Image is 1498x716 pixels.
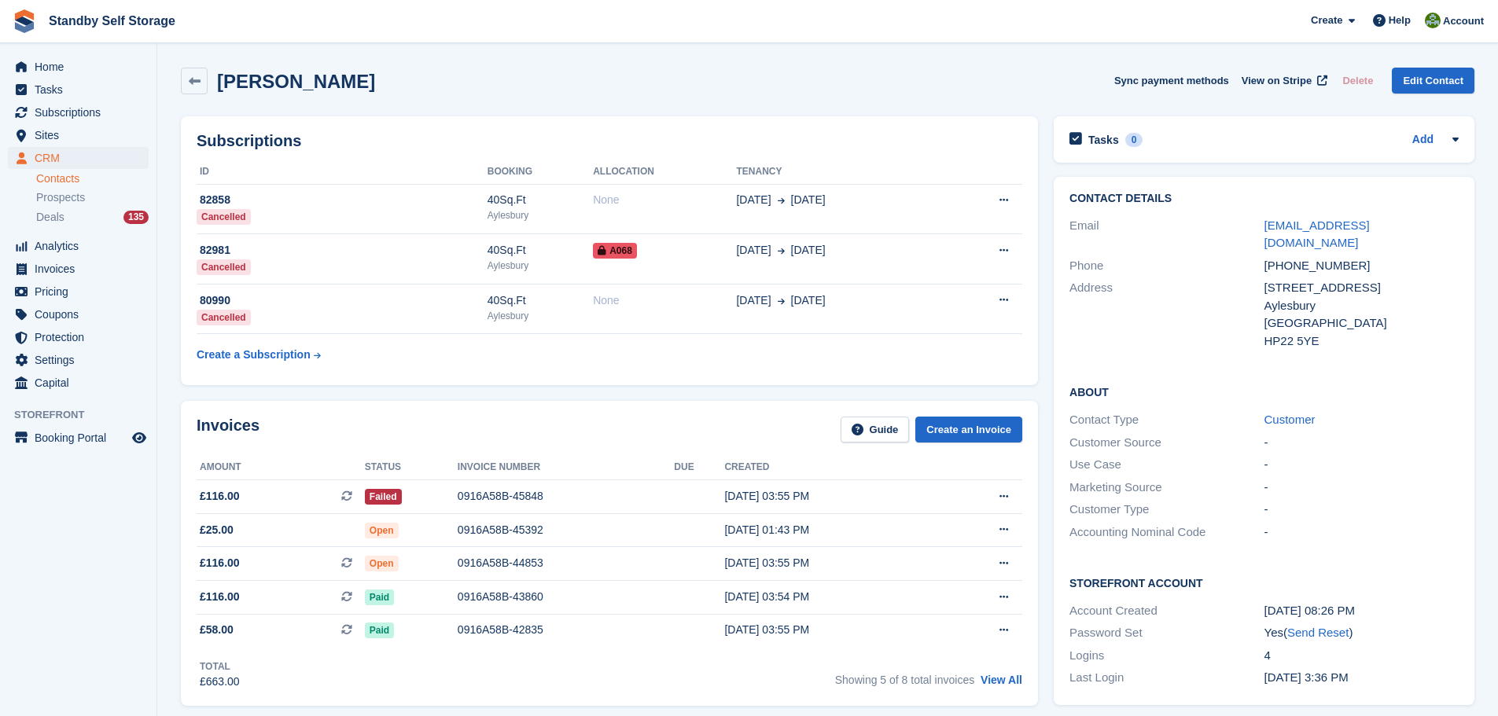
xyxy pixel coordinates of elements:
[458,522,674,538] div: 0916A58B-45392
[458,622,674,638] div: 0916A58B-42835
[1264,434,1459,452] div: -
[13,9,36,33] img: stora-icon-8386f47178a22dfd0bd8f6a31ec36ba5ce8667c1dd55bd0f319d3a0aa187defe.svg
[736,292,771,309] span: [DATE]
[1311,13,1342,28] span: Create
[674,455,724,480] th: Due
[1069,456,1264,474] div: Use Case
[1264,314,1459,332] div: [GEOGRAPHIC_DATA]
[593,243,637,259] span: A068
[724,522,939,538] div: [DATE] 01:43 PM
[197,347,311,363] div: Create a Subscription
[36,189,149,206] a: Prospects
[488,242,593,259] div: 40Sq.Ft
[197,132,1022,150] h2: Subscriptions
[791,192,826,208] span: [DATE]
[8,79,149,101] a: menu
[736,160,944,185] th: Tenancy
[1264,218,1370,250] a: [EMAIL_ADDRESS][DOMAIN_NAME]
[8,258,149,280] a: menu
[197,455,365,480] th: Amount
[197,417,259,442] h2: Invoices
[35,147,129,169] span: CRM
[36,171,149,186] a: Contacts
[1264,332,1459,351] div: HP22 5YE
[488,192,593,208] div: 40Sq.Ft
[35,124,129,146] span: Sites
[1069,523,1264,542] div: Accounting Nominal Code
[8,372,149,394] a: menu
[8,235,149,257] a: menu
[1425,13,1441,28] img: Steve Hambridge
[724,488,939,505] div: [DATE] 03:55 PM
[8,281,149,303] a: menu
[841,417,910,442] a: Guide
[36,190,85,205] span: Prospects
[736,242,771,259] span: [DATE]
[488,160,593,185] th: Booking
[1242,73,1312,89] span: View on Stripe
[8,56,149,78] a: menu
[835,674,974,686] span: Showing 5 of 8 total invoices
[488,309,593,323] div: Aylesbury
[593,292,736,309] div: None
[736,192,771,208] span: [DATE]
[724,455,939,480] th: Created
[1264,479,1459,497] div: -
[200,659,240,674] div: Total
[1264,279,1459,297] div: [STREET_ADDRESS]
[197,259,251,275] div: Cancelled
[200,522,234,538] span: £25.00
[915,417,1022,442] a: Create an Invoice
[197,160,488,185] th: ID
[791,292,826,309] span: [DATE]
[200,555,240,571] span: £116.00
[8,303,149,325] a: menu
[724,622,939,638] div: [DATE] 03:55 PM
[1069,257,1264,275] div: Phone
[1443,13,1484,29] span: Account
[365,622,394,638] span: Paid
[8,147,149,169] a: menu
[8,124,149,146] a: menu
[1264,413,1316,426] a: Customer
[1264,456,1459,474] div: -
[35,56,129,78] span: Home
[197,242,488,259] div: 82981
[14,407,156,423] span: Storefront
[36,209,149,226] a: Deals 135
[197,209,251,225] div: Cancelled
[35,326,129,348] span: Protection
[458,589,674,605] div: 0916A58B-43860
[1336,68,1379,94] button: Delete
[1069,193,1459,205] h2: Contact Details
[1264,501,1459,519] div: -
[1412,131,1434,149] a: Add
[200,589,240,605] span: £116.00
[1264,624,1459,642] div: Yes
[130,428,149,447] a: Preview store
[458,555,674,571] div: 0916A58B-44853
[458,455,674,480] th: Invoice number
[724,555,939,571] div: [DATE] 03:55 PM
[197,310,251,325] div: Cancelled
[488,208,593,222] div: Aylesbury
[1069,669,1264,687] div: Last Login
[1264,297,1459,315] div: Aylesbury
[1069,575,1459,590] h2: Storefront Account
[1264,647,1459,665] div: 4
[8,326,149,348] a: menu
[35,303,129,325] span: Coupons
[724,589,939,605] div: [DATE] 03:54 PM
[42,8,182,34] a: Standby Self Storage
[593,160,736,185] th: Allocation
[488,259,593,273] div: Aylesbury
[365,489,402,505] span: Failed
[1264,523,1459,542] div: -
[35,372,129,394] span: Capital
[1069,384,1459,399] h2: About
[197,340,321,369] a: Create a Subscription
[1389,13,1411,28] span: Help
[1069,434,1264,452] div: Customer Source
[365,523,399,538] span: Open
[35,235,129,257] span: Analytics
